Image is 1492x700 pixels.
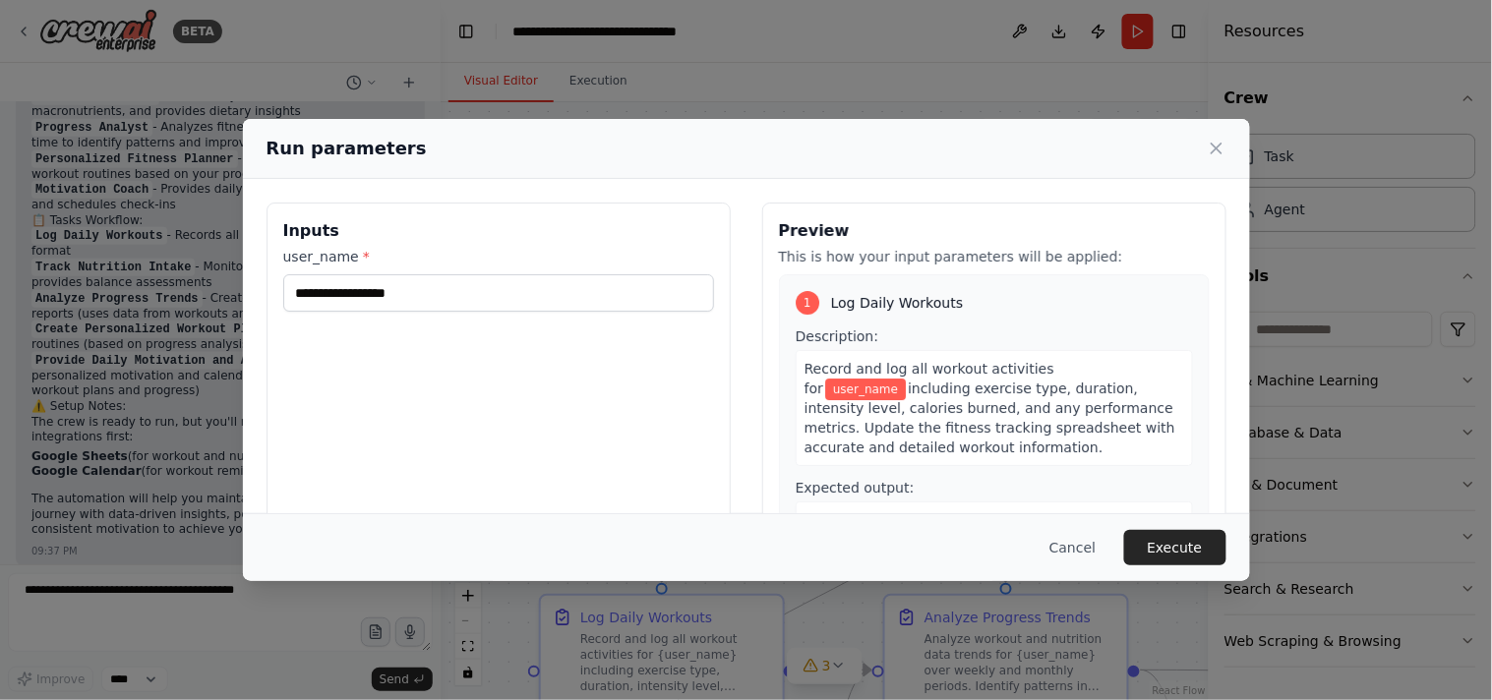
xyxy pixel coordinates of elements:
label: user_name [283,247,714,266]
h2: Run parameters [267,135,427,162]
span: Variable: user_name [825,379,906,400]
span: Log Daily Workouts [831,293,964,313]
span: Expected output: [796,480,915,496]
h3: Preview [779,219,1210,243]
div: 1 [796,291,819,315]
span: including exercise type, duration, intensity level, calories burned, and any performance metrics.... [805,380,1175,455]
p: This is how your input parameters will be applied: [779,247,1210,266]
span: Description: [796,328,878,344]
button: Cancel [1034,530,1111,565]
span: Record and log all workout activities for [805,361,1054,396]
span: Updated fitness tracking spreadsheet with complete workout data including exercise details, perfo... [805,512,1170,587]
h3: Inputs [283,219,714,243]
button: Execute [1124,530,1226,565]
